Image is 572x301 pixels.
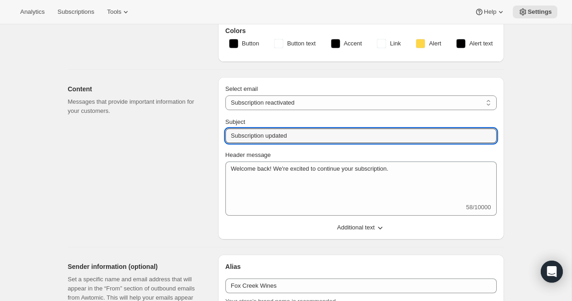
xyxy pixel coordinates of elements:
[344,39,362,48] span: Accent
[68,84,203,94] h2: Content
[225,262,497,271] h3: Alias
[527,8,552,16] span: Settings
[68,262,203,271] h2: Sender information (optional)
[68,97,203,116] p: Messages that provide important information for your customers.
[269,36,321,51] button: Button text
[287,39,315,48] span: Button text
[225,26,497,35] h3: Colors
[242,39,259,48] span: Button
[410,36,447,51] button: Alert
[337,223,375,232] span: Additional text
[225,162,497,203] textarea: Welcome back! We're excited to continue your subscription.
[541,261,563,283] div: Open Intercom Messenger
[451,36,498,51] button: Alert text
[225,85,258,92] span: Select email
[225,118,245,125] span: Subject
[513,6,557,18] button: Settings
[371,36,406,51] button: Link
[57,8,94,16] span: Subscriptions
[101,6,136,18] button: Tools
[20,8,45,16] span: Analytics
[429,39,441,48] span: Alert
[390,39,401,48] span: Link
[469,6,511,18] button: Help
[224,36,265,51] button: Button
[225,151,271,158] span: Header message
[220,220,502,235] button: Additional text
[107,8,121,16] span: Tools
[15,6,50,18] button: Analytics
[469,39,493,48] span: Alert text
[484,8,496,16] span: Help
[52,6,100,18] button: Subscriptions
[325,36,368,51] button: Accent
